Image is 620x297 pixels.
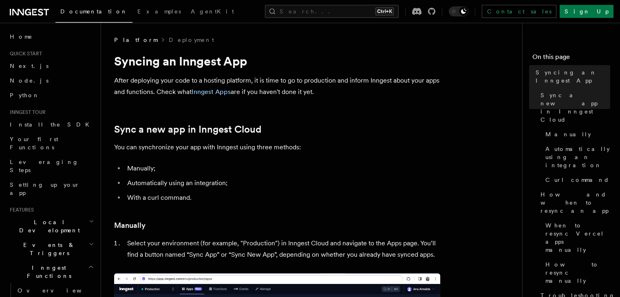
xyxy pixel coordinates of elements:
span: Automatically using an integration [545,145,610,169]
h1: Syncing an Inngest App [114,54,440,68]
button: Local Development [7,215,96,238]
a: Sign Up [560,5,613,18]
a: Examples [132,2,186,22]
span: Leveraging Steps [10,159,79,173]
span: Examples [137,8,181,15]
a: Documentation [55,2,132,23]
kbd: Ctrl+K [375,7,394,15]
a: Inngest Apps [192,88,231,96]
span: Events & Triggers [7,241,89,257]
span: Install the SDK [10,121,94,128]
span: Features [7,207,34,213]
span: Local Development [7,218,89,234]
button: Events & Triggers [7,238,96,260]
a: Contact sales [482,5,556,18]
span: Setting up your app [10,181,80,196]
span: Python [10,92,40,98]
li: Select your environment (for example, "Production") in Inngest Cloud and navigate to the Apps pag... [125,238,440,260]
a: Setting up your app [7,177,96,200]
span: Overview [18,287,101,294]
a: When to resync Vercel apps manually [542,218,610,257]
span: How to resync manually [545,260,610,285]
li: With a curl command. [125,192,440,203]
a: How to resync manually [542,257,610,288]
a: Leveraging Steps [7,155,96,177]
span: Quick start [7,50,42,57]
a: Home [7,29,96,44]
span: Documentation [60,8,128,15]
a: Curl command [542,173,610,187]
span: Curl command [545,176,609,184]
a: Your first Functions [7,132,96,155]
span: Inngest tour [7,109,46,116]
button: Search...Ctrl+K [265,5,399,18]
button: Inngest Functions [7,260,96,283]
a: Next.js [7,59,96,73]
a: Sync a new app in Inngest Cloud [537,88,610,127]
a: How and when to resync an app [537,187,610,218]
button: Toggle dark mode [449,7,468,16]
span: When to resync Vercel apps manually [545,221,610,254]
a: Automatically using an integration [542,142,610,173]
a: Manually [542,127,610,142]
a: Manually [114,220,146,231]
a: Install the SDK [7,117,96,132]
a: AgentKit [186,2,239,22]
a: Syncing an Inngest App [532,65,610,88]
h4: On this page [532,52,610,65]
li: Automatically using an integration; [125,177,440,189]
span: Node.js [10,77,49,84]
span: Home [10,33,33,41]
p: After deploying your code to a hosting platform, it is time to go to production and inform Innges... [114,75,440,98]
li: Manually; [125,163,440,174]
a: Deployment [169,36,214,44]
a: Sync a new app in Inngest Cloud [114,124,261,135]
span: AgentKit [191,8,234,15]
span: How and when to resync an app [541,190,610,215]
span: Your first Functions [10,136,58,151]
span: Next.js [10,63,49,69]
span: Platform [114,36,157,44]
span: Inngest Functions [7,264,88,280]
span: Syncing an Inngest App [536,68,610,85]
span: Sync a new app in Inngest Cloud [541,91,610,124]
span: Manually [545,130,591,138]
a: Node.js [7,73,96,88]
p: You can synchronize your app with Inngest using three methods: [114,142,440,153]
a: Python [7,88,96,103]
